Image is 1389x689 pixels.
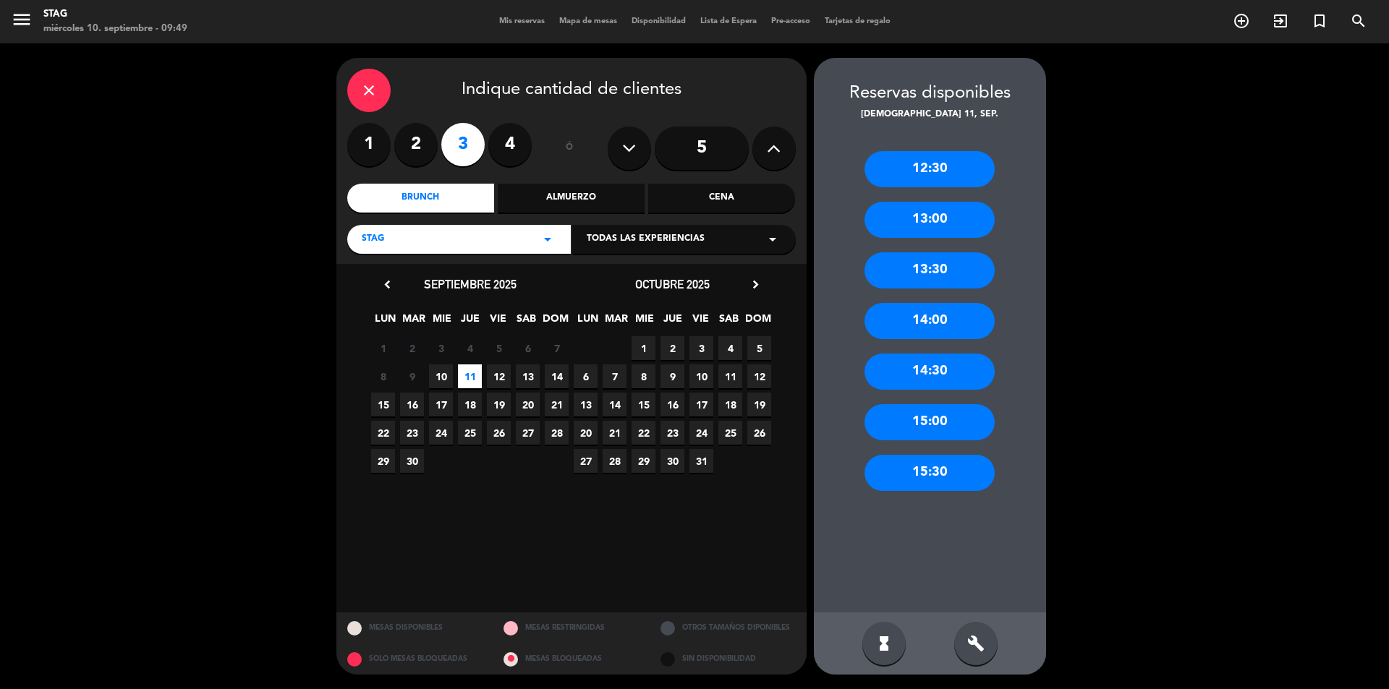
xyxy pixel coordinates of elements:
span: 15 [371,393,395,416]
span: 5 [747,336,771,360]
span: 17 [689,393,713,416]
span: MIE [632,310,656,334]
span: 25 [718,421,742,445]
i: add_circle_outline [1233,12,1250,30]
span: 12 [487,364,511,388]
div: 13:30 [865,252,995,288]
span: 24 [429,421,453,445]
span: VIE [689,310,713,334]
span: octubre 2025 [635,277,710,291]
span: 28 [545,421,569,445]
div: SIN DISPONIBILIDAD [650,643,807,675]
span: 19 [487,393,511,416]
span: 15 [632,393,655,416]
span: 2 [660,336,684,360]
div: 12:30 [865,151,995,187]
div: 15:00 [865,404,995,440]
span: 1 [632,336,655,360]
span: 23 [660,421,684,445]
div: [DEMOGRAPHIC_DATA] 11, sep. [814,108,1046,122]
span: Lista de Espera [693,17,764,25]
div: 13:00 [865,202,995,238]
span: 8 [632,364,655,388]
span: JUE [660,310,684,334]
span: MAR [604,310,628,334]
span: 14 [603,393,626,416]
span: 12 [747,364,771,388]
span: 17 [429,393,453,416]
span: 7 [603,364,626,388]
span: 14 [545,364,569,388]
label: 4 [488,123,532,166]
span: Mis reservas [492,17,552,25]
span: 21 [545,393,569,416]
span: 19 [747,393,771,416]
div: Cena [648,184,795,213]
span: 4 [458,336,482,360]
div: MESAS RESTRINGIDAS [493,612,650,643]
span: LUN [373,310,397,334]
span: 3 [689,336,713,360]
span: Mapa de mesas [552,17,624,25]
span: septiembre 2025 [424,277,517,291]
span: Tarjetas de regalo [817,17,898,25]
span: SAB [514,310,538,334]
span: 25 [458,421,482,445]
div: OTROS TAMAÑOS DIPONIBLES [650,612,807,643]
label: 1 [347,123,391,166]
span: 9 [660,364,684,388]
i: exit_to_app [1272,12,1289,30]
span: 2 [400,336,424,360]
div: Indique cantidad de clientes [347,69,796,112]
div: MESAS DISPONIBLES [336,612,493,643]
div: 15:30 [865,455,995,491]
div: Almuerzo [498,184,645,213]
span: 20 [516,393,540,416]
span: 27 [516,421,540,445]
i: menu [11,9,33,30]
i: search [1350,12,1367,30]
div: 14:30 [865,354,995,390]
span: 5 [487,336,511,360]
span: Pre-acceso [764,17,817,25]
i: hourglass_full [875,635,893,652]
span: 8 [371,364,395,388]
div: Brunch [347,184,494,213]
span: Todas las experiencias [587,232,705,247]
span: 11 [458,364,482,388]
span: 30 [660,449,684,473]
span: 24 [689,421,713,445]
span: 31 [689,449,713,473]
i: chevron_right [748,277,763,292]
span: 18 [718,393,742,416]
span: 13 [574,393,598,416]
span: 1 [371,336,395,360]
span: VIE [486,310,510,334]
div: SOLO MESAS BLOQUEADAS [336,643,493,675]
span: 16 [400,393,424,416]
span: 6 [574,364,598,388]
div: MESAS BLOQUEADAS [493,643,650,675]
div: 14:00 [865,303,995,339]
span: LUN [576,310,600,334]
div: miércoles 10. septiembre - 09:49 [43,22,187,36]
span: STAG [362,232,384,247]
div: STAG [43,7,187,22]
span: 6 [516,336,540,360]
span: 27 [574,449,598,473]
span: Disponibilidad [624,17,693,25]
span: DOM [543,310,566,334]
span: JUE [458,310,482,334]
span: 18 [458,393,482,416]
span: 7 [545,336,569,360]
span: 10 [689,364,713,388]
i: chevron_left [380,277,395,292]
span: 29 [632,449,655,473]
i: arrow_drop_down [539,231,556,248]
span: 30 [400,449,424,473]
i: build [967,635,985,652]
i: turned_in_not [1311,12,1328,30]
span: 26 [487,421,511,445]
span: 13 [516,364,540,388]
span: 3 [429,336,453,360]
